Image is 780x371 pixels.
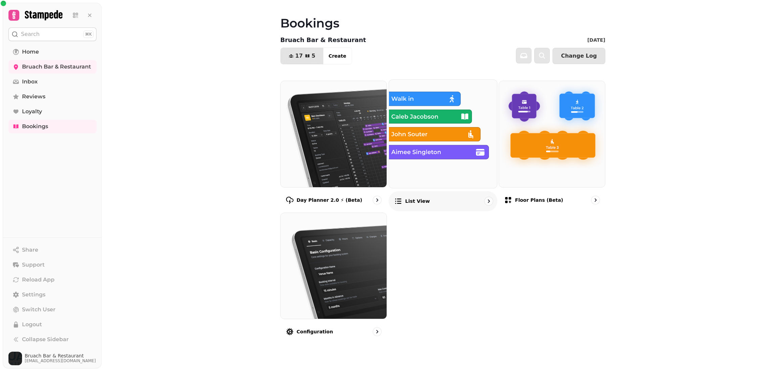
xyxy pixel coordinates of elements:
p: List view [405,198,430,204]
button: Change Log [552,48,605,64]
a: List viewList view [389,79,497,211]
button: Switch User [8,303,96,316]
a: Home [8,45,96,59]
button: Create [323,48,351,64]
span: Inbox [22,78,38,86]
p: Bruach Bar & Restaurant [280,35,366,45]
svg: go to [592,197,599,203]
button: User avatarBruach Bar & Restaurant[EMAIL_ADDRESS][DOMAIN_NAME] [8,352,96,365]
a: Settings [8,288,96,301]
a: Reviews [8,90,96,103]
span: Reviews [22,93,45,101]
span: Loyalty [22,108,42,116]
p: Configuration [297,328,333,335]
button: Logout [8,318,96,331]
p: Floor Plans (beta) [515,197,563,203]
img: Day Planner 2.0 ⚡ (Beta) [281,81,387,187]
a: Bookings [8,120,96,133]
a: Loyalty [8,105,96,118]
span: Bruach Bar & Restaurant [22,63,91,71]
span: Bookings [22,122,48,131]
button: Share [8,243,96,257]
button: 175 [281,48,323,64]
span: Collapse Sidebar [22,335,69,344]
span: Settings [22,291,45,299]
img: User avatar [8,352,22,365]
span: Create [328,54,346,58]
span: 5 [311,53,315,59]
img: Floor Plans (beta) [499,81,605,187]
p: Search [21,30,40,38]
span: [EMAIL_ADDRESS][DOMAIN_NAME] [25,358,96,364]
p: Day Planner 2.0 ⚡ (Beta) [297,197,362,203]
svg: go to [374,197,381,203]
a: Bruach Bar & Restaurant [8,60,96,74]
span: Reload App [22,276,55,284]
a: ConfigurationConfiguration [280,213,387,342]
span: Share [22,246,38,254]
img: Configuration [281,213,387,319]
span: Switch User [22,306,56,314]
div: ⌘K [83,31,93,38]
img: List view [384,74,502,193]
span: 17 [295,53,303,59]
p: [DATE] [587,37,605,43]
button: Reload App [8,273,96,287]
svg: go to [374,328,381,335]
span: Home [22,48,39,56]
button: Collapse Sidebar [8,333,96,346]
a: Inbox [8,75,96,89]
a: Floor Plans (beta)Floor Plans (beta) [499,81,605,210]
a: Day Planner 2.0 ⚡ (Beta)Day Planner 2.0 ⚡ (Beta) [280,81,387,210]
span: Logout [22,320,42,329]
span: Change Log [561,53,597,59]
svg: go to [485,198,492,204]
button: Support [8,258,96,272]
span: Bruach Bar & Restaurant [25,353,96,358]
span: Support [22,261,45,269]
button: Search⌘K [8,27,96,41]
